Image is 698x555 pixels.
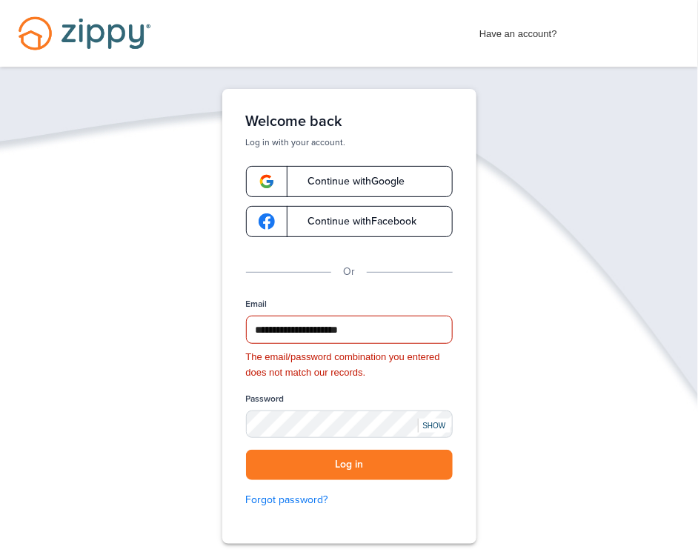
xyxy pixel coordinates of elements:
button: Log in [246,450,453,480]
div: SHOW [418,419,451,433]
a: Forgot password? [246,492,453,508]
a: google-logoContinue withFacebook [246,206,453,237]
div: The email/password combination you entered does not match our records. [246,350,453,381]
span: Continue with Facebook [293,216,417,227]
input: Email [246,316,453,344]
p: Log in with your account. [246,136,453,148]
span: Have an account? [479,19,557,42]
img: google-logo [259,173,275,190]
p: Or [343,264,355,280]
label: Password [246,393,285,405]
span: Continue with Google [293,176,405,187]
img: google-logo [259,213,275,230]
h1: Welcome back [246,113,453,130]
input: Password [246,411,453,439]
a: google-logoContinue withGoogle [246,166,453,197]
label: Email [246,298,267,310]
